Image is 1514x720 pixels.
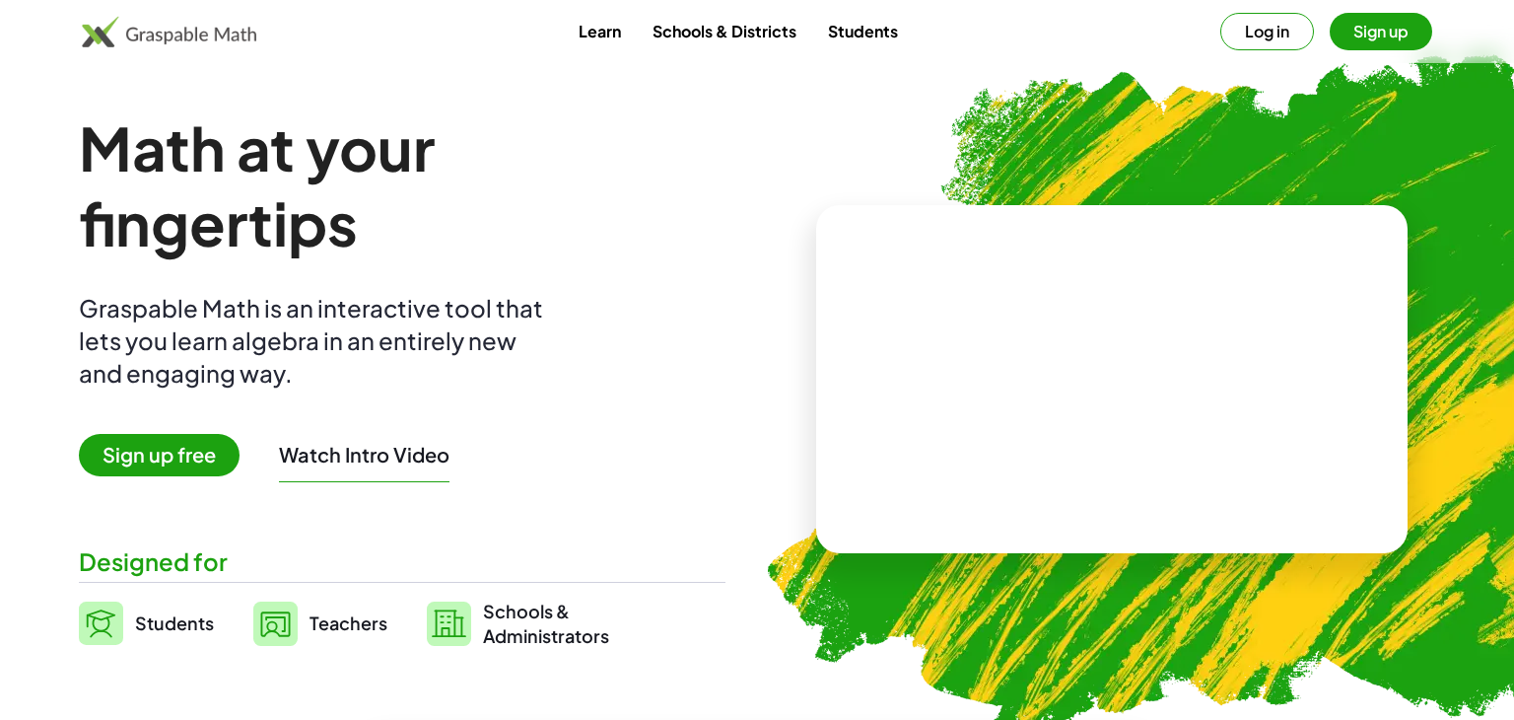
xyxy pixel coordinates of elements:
[79,599,214,648] a: Students
[253,599,387,648] a: Teachers
[1330,13,1432,50] button: Sign up
[79,545,725,578] div: Designed for
[79,434,240,476] span: Sign up free
[79,110,706,260] h1: Math at your fingertips
[563,13,637,49] a: Learn
[1220,13,1314,50] button: Log in
[279,442,449,468] button: Watch Intro Video
[310,612,387,634] span: Teachers
[79,292,552,390] div: Graspable Math is an interactive tool that lets you learn algebra in an entirely new and engaging...
[135,612,214,634] span: Students
[812,13,914,49] a: Students
[427,599,609,648] a: Schools &Administrators
[637,13,812,49] a: Schools & Districts
[483,599,609,648] span: Schools & Administrators
[79,602,123,645] img: svg%3e
[253,602,298,646] img: svg%3e
[427,602,471,646] img: svg%3e
[964,306,1260,454] video: What is this? This is dynamic math notation. Dynamic math notation plays a central role in how Gr...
